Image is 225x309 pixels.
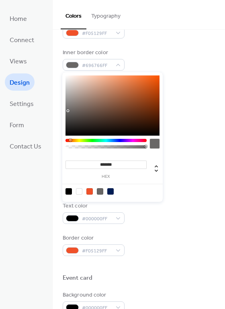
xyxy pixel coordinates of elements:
span: Form [10,119,24,132]
a: Connect [5,31,39,48]
span: Home [10,13,27,25]
a: Form [5,116,29,133]
div: rgb(0, 0, 0) [65,188,72,195]
a: Contact Us [5,137,46,154]
div: Event card [63,274,92,283]
a: Views [5,52,32,69]
div: Text color [63,202,123,210]
div: rgb(0, 29, 85) [107,188,114,195]
div: rgb(255, 255, 255) [76,188,82,195]
span: #F05129FF [82,247,112,255]
span: #000000FF [82,215,112,223]
div: Background color [63,291,123,299]
a: Settings [5,95,39,112]
span: Views [10,55,27,68]
span: Contact Us [10,140,41,153]
div: rgb(105, 103, 102) [97,188,103,195]
span: Design [10,77,30,89]
a: Design [5,73,35,91]
span: #F05129FF [82,29,112,38]
div: Inner border color [63,49,123,57]
div: Border color [63,234,123,242]
span: #696766FF [82,61,112,70]
div: rgb(240, 81, 41) [86,188,93,195]
label: hex [65,175,147,179]
span: Connect [10,34,34,47]
span: Settings [10,98,34,110]
a: Home [5,10,32,27]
